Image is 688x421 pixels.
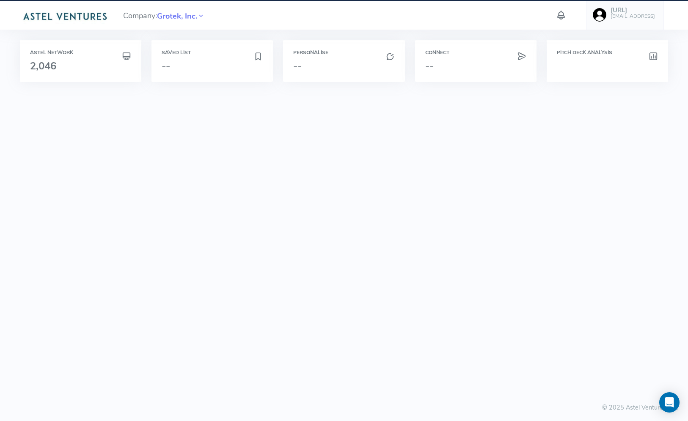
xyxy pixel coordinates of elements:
span: 2,046 [30,59,56,73]
img: user-image [593,8,606,22]
h6: [EMAIL_ADDRESS] [611,14,655,19]
h6: Saved List [162,50,263,55]
a: Grotek, Inc. [157,11,197,21]
h3: -- [293,61,394,72]
h6: Connect [425,50,526,55]
h3: -- [425,61,526,72]
span: Grotek, Inc. [157,11,197,22]
h5: [URL] [611,7,655,14]
div: Open Intercom Messenger [659,392,680,413]
h6: Personalise [293,50,394,55]
span: -- [162,59,170,73]
h6: Astel Network [30,50,131,55]
h6: Pitch Deck Analysis [557,50,658,55]
span: Company: [123,8,205,22]
div: © 2025 Astel Ventures Ltd. [10,403,678,413]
